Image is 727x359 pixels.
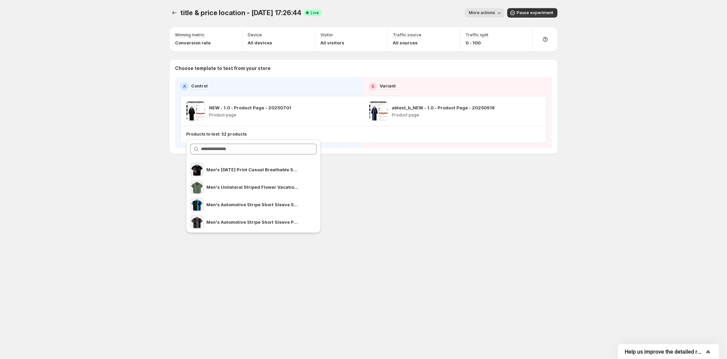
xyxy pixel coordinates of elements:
[190,198,204,211] img: Men's Automotive Stripe Short Sleeve Shirt
[183,84,186,89] h2: A
[175,32,205,38] p: Winning metric
[209,104,291,111] p: NEW - 1.0 - Product Page - 20250701
[393,39,421,46] p: All sources
[209,112,291,118] p: Product page
[186,132,247,137] p: Products to test: 52 products
[465,8,505,17] button: More actions
[248,32,262,38] p: Device
[469,10,495,15] span: More actions
[190,215,204,229] img: Men's Automotive Stripe Short Sleeve Pocket Shirt
[175,39,211,46] p: Conversion rate
[517,10,553,15] span: Pause experiment
[392,112,495,118] p: Product page
[625,349,704,355] span: Help us improve the detailed report for A/B campaigns
[372,84,374,89] h2: B
[369,102,388,120] img: abtest_b_NEW - 1.0 - Product Page - 20250916
[320,39,344,46] p: All visitors
[170,8,179,17] button: Experiments
[186,102,205,120] img: NEW - 1.0 - Product Page - 20250701
[190,163,204,176] img: Men's Independence Day Print Casual Breathable Short Sleeve Shirt American Flag Novelty
[393,32,421,38] p: Traffic source
[380,82,396,89] p: Variant
[248,39,272,46] p: All devices
[311,10,319,15] span: Live
[206,166,299,173] p: Men's [DATE] Print Casual Breathable Short Sleeve Shirt American Flag Novelty
[392,104,495,111] p: abtest_b_NEW - 1.0 - Product Page - 20250916
[507,8,557,17] button: Pause experiment
[206,201,299,208] p: Men's Automotive Stripe Short Sleeve Shirt
[320,32,333,38] p: Visitor
[191,82,208,89] p: Control
[206,219,299,225] p: Men's Automotive Stripe Short Sleeve Pocket Shirt
[206,184,299,190] p: Men's Unilateral Striped Flower Vacation Casual Short Sleeve Shirt
[190,180,204,194] img: Men's Unilateral Striped Flower Vacation Casual Short Sleeve Shirt
[175,65,552,72] p: Choose template to test from your store
[465,32,488,38] p: Traffic split
[180,9,301,17] span: title & price location - [DATE] 17:26:44
[465,39,488,46] p: 0 - 100
[625,348,712,356] button: Show survey - Help us improve the detailed report for A/B campaigns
